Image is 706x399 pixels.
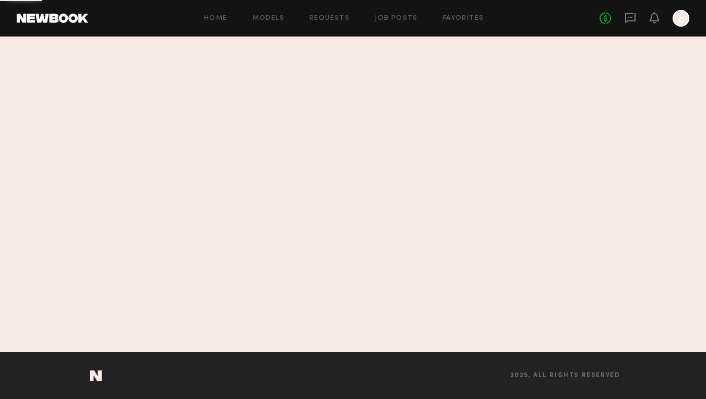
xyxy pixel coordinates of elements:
[309,15,350,22] a: Requests
[204,15,228,22] a: Home
[375,15,418,22] a: Job Posts
[673,10,689,27] a: E
[253,15,284,22] a: Models
[510,372,620,379] span: 2025, all rights reserved
[443,15,484,22] a: Favorites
